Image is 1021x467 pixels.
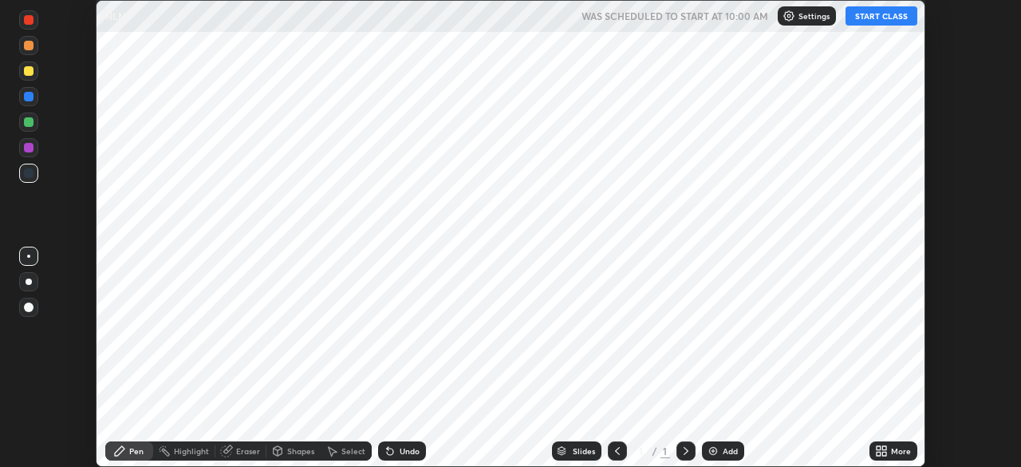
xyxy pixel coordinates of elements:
p: Settings [798,12,830,20]
div: 1 [660,444,670,458]
div: Add [723,447,738,455]
img: add-slide-button [707,445,719,457]
div: Select [341,447,365,455]
div: 1 [633,446,649,456]
div: Pen [129,447,144,455]
p: NLM [105,10,127,22]
div: / [652,446,657,456]
img: class-settings-icons [783,10,795,22]
div: Highlight [174,447,209,455]
div: Undo [400,447,420,455]
button: START CLASS [846,6,917,26]
div: Shapes [287,447,314,455]
div: More [891,447,911,455]
div: Eraser [236,447,260,455]
div: Slides [573,447,595,455]
h5: WAS SCHEDULED TO START AT 10:00 AM [581,9,768,23]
